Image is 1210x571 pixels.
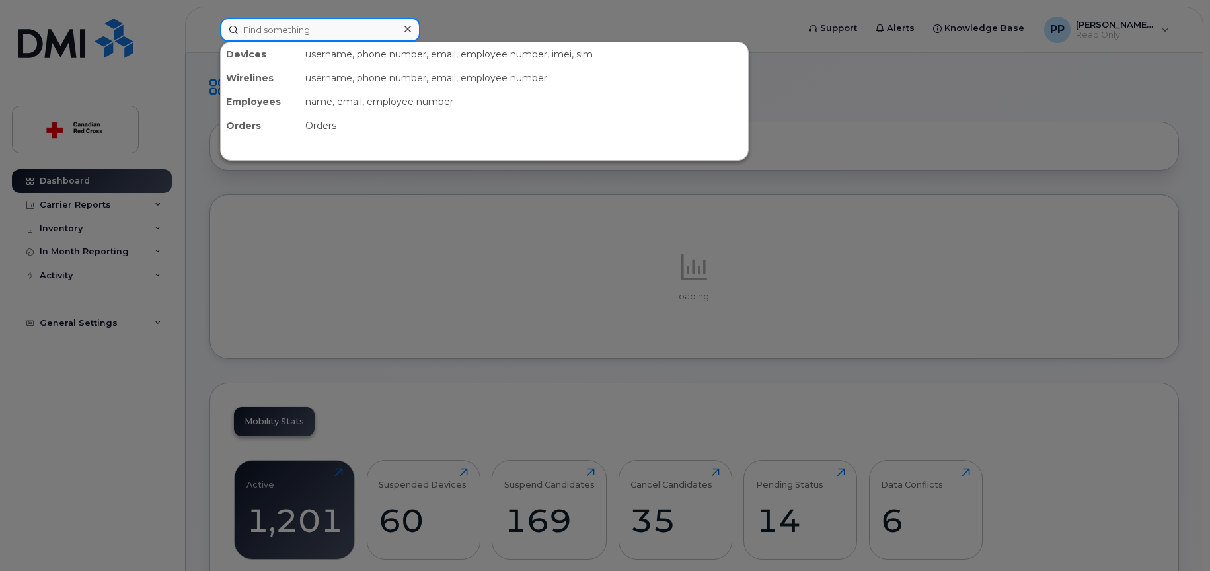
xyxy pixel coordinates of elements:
div: Orders [221,114,300,137]
div: username, phone number, email, employee number [300,66,748,90]
div: Orders [300,114,748,137]
div: Devices [221,42,300,66]
div: username, phone number, email, employee number, imei, sim [300,42,748,66]
div: Wirelines [221,66,300,90]
div: name, email, employee number [300,90,748,114]
div: Employees [221,90,300,114]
